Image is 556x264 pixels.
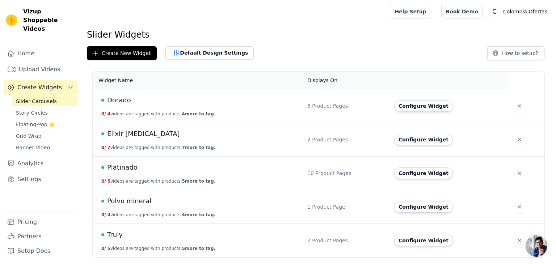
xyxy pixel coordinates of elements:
[101,212,106,217] span: 0 /
[513,234,526,247] button: Delete widget
[3,215,78,229] a: Pricing
[108,212,110,217] span: 4
[107,196,151,206] span: Polvo mineral
[307,237,386,244] div: 2 Product Pages
[303,72,390,89] th: Displays On
[101,99,104,102] span: Live Published
[394,134,453,145] button: Configure Widget
[182,212,215,217] span: 4 more to tag.
[307,170,386,177] div: 10 Product Pages
[513,200,526,213] button: Delete widget
[3,80,78,95] button: Create Widgets
[489,5,550,18] button: C Colombia Ofertas
[307,203,386,210] div: 1 Product Page
[23,7,75,33] span: Vizup Shoppable Videos
[182,246,215,251] span: 5 more to tag.
[500,5,550,18] p: Colombia Ofertas
[182,145,215,150] span: 7 more to tag.
[101,166,104,169] span: Live Published
[3,156,78,171] a: Analytics
[108,179,110,184] span: 5
[107,129,180,139] span: Elixir [MEDICAL_DATA]
[394,100,453,112] button: Configure Widget
[441,5,483,18] a: Book Demo
[526,235,547,257] div: Chat abierto
[12,119,78,129] a: Floating-Pop ⭐
[101,132,104,135] span: Live Published
[101,200,104,203] span: Live Published
[6,14,17,26] img: Vizup
[16,144,50,151] span: Banner Video
[101,178,215,184] button: 0/ 5videos are tagged with products.5more to tag.
[101,246,215,251] button: 0/ 5videos are tagged with products.5more to tag.
[3,244,78,258] a: Setup Docs
[16,109,48,116] span: Story Circles
[101,111,106,116] span: 0 /
[101,145,215,150] button: 0/ 7videos are tagged with products.7more to tag.
[17,83,62,92] span: Create Widgets
[182,111,215,116] span: 4 more to tag.
[165,46,254,59] button: Default Design Settings
[101,233,104,236] span: Live Published
[492,8,497,15] text: C
[394,167,453,179] button: Configure Widget
[12,96,78,106] a: Slider Carousels
[107,230,123,240] span: Truly
[487,51,544,58] a: How to setup?
[182,179,215,184] span: 5 more to tag.
[107,95,131,105] span: Dorado
[93,72,303,89] th: Widget Name
[16,132,41,140] span: Grid Wrap
[16,98,57,105] span: Slider Carousels
[101,179,106,184] span: 0 /
[87,29,550,41] h1: Slider Widgets
[87,46,157,60] button: Create New Widget
[3,62,78,77] a: Upload Videos
[101,246,106,251] span: 0 /
[513,167,526,180] button: Delete widget
[3,229,78,244] a: Partners
[101,212,215,218] button: 0/ 4videos are tagged with products.4more to tag.
[101,145,106,150] span: 0 /
[390,5,431,18] a: Help Setup
[108,145,110,150] span: 7
[107,162,138,173] span: Platinado
[3,172,78,187] a: Settings
[513,99,526,112] button: Delete widget
[101,111,215,117] button: 0/ 4videos are tagged with products.4more to tag.
[307,102,386,110] div: 6 Product Pages
[108,246,110,251] span: 5
[394,235,453,246] button: Configure Widget
[394,201,453,213] button: Configure Widget
[513,133,526,146] button: Delete widget
[3,46,78,61] a: Home
[487,46,544,60] button: How to setup?
[16,121,55,128] span: Floating-Pop ⭐
[12,108,78,118] a: Story Circles
[108,111,110,116] span: 4
[12,142,78,153] a: Banner Video
[307,136,386,143] div: 2 Product Pages
[12,131,78,141] a: Grid Wrap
